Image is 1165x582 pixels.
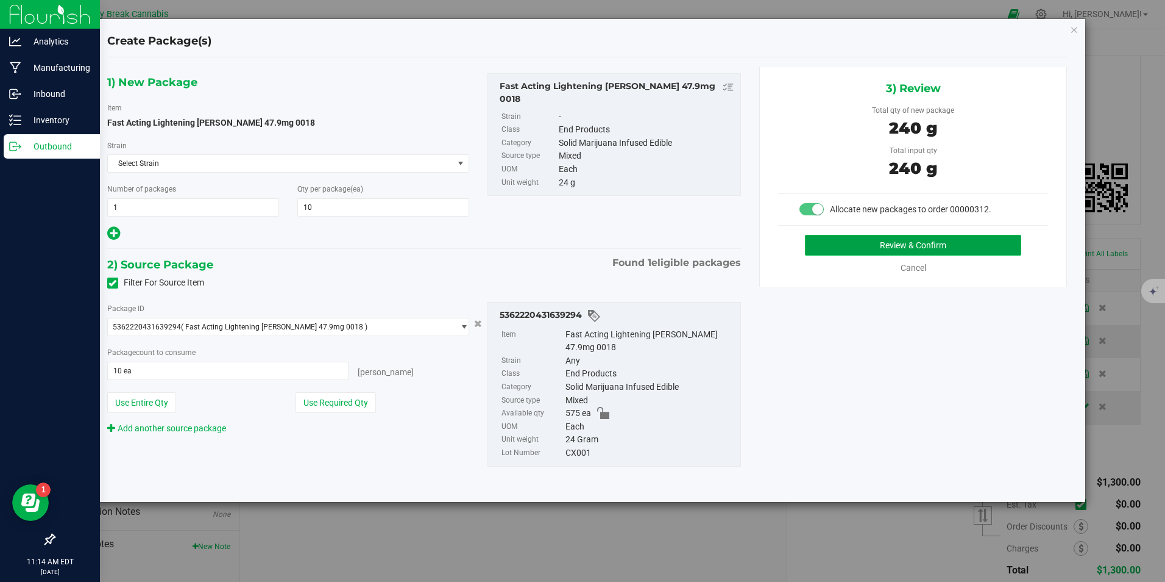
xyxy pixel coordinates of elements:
span: select [453,318,469,336]
label: Category [501,381,563,394]
div: 5362220431639294 [500,309,734,323]
inline-svg: Inventory [9,114,21,126]
span: 575 ea [565,407,591,420]
label: Source type [501,394,563,408]
span: Package to consume [107,348,196,357]
span: 3) Review [886,79,941,98]
label: Item [107,102,122,113]
input: 10 ea [108,362,348,379]
label: Class [501,123,556,137]
div: Any [565,354,734,368]
p: Inbound [21,87,94,101]
span: select [453,155,469,172]
div: End Products [565,367,734,381]
span: 1) New Package [107,73,197,92]
span: Number of packages [107,185,176,193]
div: 24 g [559,176,734,190]
span: 5362220431639294 [113,323,181,331]
div: Each [565,420,734,434]
label: Source type [501,149,556,163]
label: Unit weight [501,176,556,190]
div: Each [559,163,734,176]
inline-svg: Inbound [9,88,21,100]
span: Total input qty [890,146,937,155]
inline-svg: Outbound [9,140,21,153]
div: Mixed [565,394,734,408]
a: Cancel [901,263,926,273]
button: Review & Confirm [805,235,1021,256]
span: 240 g [889,118,937,138]
div: Fast Acting Lightening Berry 47.9mg 0018 [500,80,734,106]
label: Lot Number [501,447,563,460]
span: Add new output [107,231,120,240]
span: Found eligible packages [612,256,741,270]
p: [DATE] [5,567,94,577]
label: Strain [501,110,556,124]
div: Solid Marijuana Infused Edible [559,137,734,150]
label: Unit weight [501,433,563,447]
iframe: Resource center [12,484,49,521]
span: Qty per package [297,185,363,193]
button: Use Entire Qty [107,392,176,413]
p: Inventory [21,113,94,128]
div: 24 Gram [565,433,734,447]
span: ( Fast Acting Lightening [PERSON_NAME] 47.9mg 0018 ) [181,323,367,331]
span: (ea) [350,185,363,193]
div: Solid Marijuana Infused Edible [565,381,734,394]
label: UOM [501,420,563,434]
div: CX001 [565,447,734,460]
span: Select Strain [108,155,454,172]
p: Manufacturing [21,60,94,75]
input: 10 [298,199,469,216]
input: 1 [108,199,278,216]
span: Total qty of new package [872,106,954,115]
div: Mixed [559,149,734,163]
span: 1 [648,257,651,268]
h4: Create Package(s) [107,34,211,49]
label: UOM [501,163,556,176]
p: Analytics [21,34,94,49]
iframe: Resource center unread badge [36,483,51,497]
p: Outbound [21,139,94,154]
span: Package ID [107,304,144,313]
span: Fast Acting Lightening [PERSON_NAME] 47.9mg 0018 [107,118,315,128]
button: Use Required Qty [296,392,376,413]
label: Category [501,137,556,150]
label: Strain [501,354,563,368]
span: [PERSON_NAME] [358,367,414,377]
span: count [136,348,155,357]
inline-svg: Manufacturing [9,62,21,74]
a: Add another source package [107,423,226,433]
span: Allocate new packages to order 00000312. [830,204,991,214]
span: 2) Source Package [107,256,213,274]
div: End Products [559,123,734,137]
inline-svg: Analytics [9,35,21,48]
label: Item [501,328,563,354]
label: Strain [107,140,127,151]
label: Filter For Source Item [107,276,204,289]
div: - [559,110,734,124]
div: Fast Acting Lightening [PERSON_NAME] 47.9mg 0018 [565,328,734,354]
p: 11:14 AM EDT [5,556,94,567]
label: Class [501,367,563,381]
label: Available qty [501,407,563,420]
button: Cancel button [470,315,486,332]
span: 240 g [889,159,937,178]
